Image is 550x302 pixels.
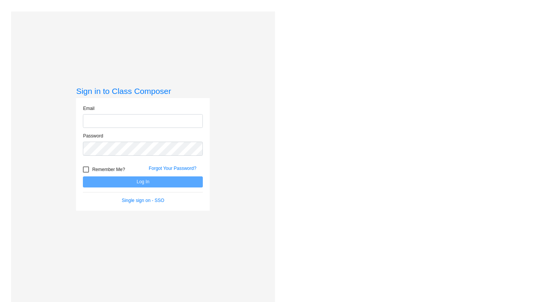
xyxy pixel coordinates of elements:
[83,176,203,187] button: Log In
[149,166,196,171] a: Forgot Your Password?
[92,165,125,174] span: Remember Me?
[76,86,210,96] h3: Sign in to Class Composer
[122,198,164,203] a: Single sign on - SSO
[83,132,103,139] label: Password
[83,105,94,112] label: Email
